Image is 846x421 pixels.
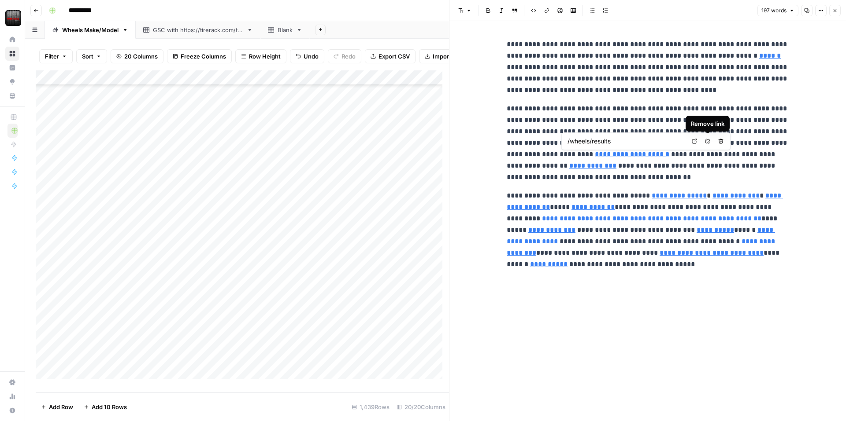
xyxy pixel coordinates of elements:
button: Add 10 Rows [78,400,132,414]
span: Row Height [249,52,281,61]
a: Browse [5,47,19,61]
button: Row Height [235,49,286,63]
span: Freeze Columns [181,52,226,61]
span: 197 words [761,7,787,15]
span: Undo [304,52,319,61]
a: Wheels Make/Model [45,21,136,39]
span: Add Row [49,403,73,411]
div: Wheels Make/Model [62,26,119,34]
img: Tire Rack Logo [5,10,21,26]
button: 197 words [757,5,798,16]
a: Opportunities [5,75,19,89]
span: Sort [82,52,93,61]
span: Redo [341,52,356,61]
a: Your Data [5,89,19,103]
div: Remove link [691,119,724,128]
a: Home [5,33,19,47]
span: 20 Columns [124,52,158,61]
button: Add Row [36,400,78,414]
button: Freeze Columns [167,49,232,63]
span: Export CSV [378,52,410,61]
button: 20 Columns [111,49,163,63]
button: Import CSV [419,49,470,63]
a: Usage [5,389,19,403]
button: Filter [39,49,73,63]
a: GSC with [URL][DOMAIN_NAME] [136,21,260,39]
button: Workspace: Tire Rack [5,7,19,29]
div: GSC with [URL][DOMAIN_NAME] [153,26,243,34]
button: Sort [76,49,107,63]
a: Insights [5,61,19,75]
span: Filter [45,52,59,61]
button: Help + Support [5,403,19,417]
button: Export CSV [365,49,416,63]
a: Settings [5,375,19,389]
a: Blank [260,21,310,39]
div: 20/20 Columns [393,400,449,414]
button: Redo [328,49,361,63]
div: 1,439 Rows [348,400,393,414]
div: Blank [278,26,293,34]
button: Undo [290,49,324,63]
span: Import CSV [433,52,464,61]
span: Add 10 Rows [92,403,127,411]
